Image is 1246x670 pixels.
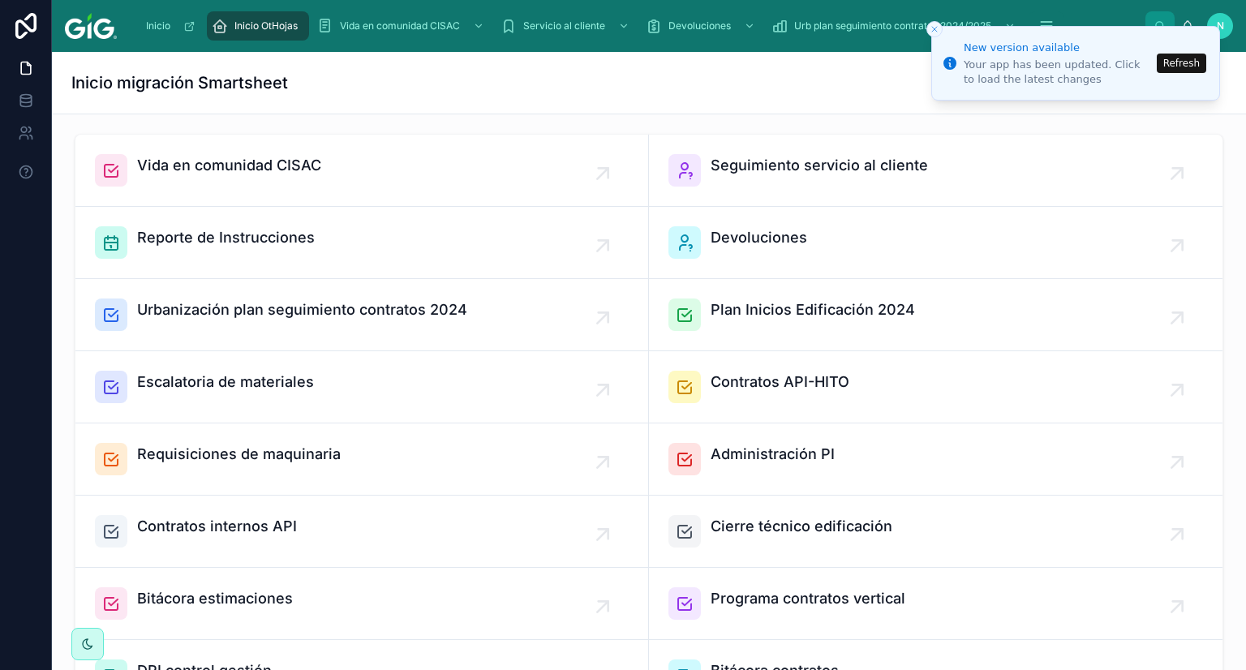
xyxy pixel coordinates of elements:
span: Devoluciones [711,226,807,249]
span: Cierre técnico edificación [711,515,892,538]
a: Contratos API-HITO [649,351,1222,423]
a: Servicio al cliente [496,11,638,41]
span: Bitácora estimaciones [137,587,293,610]
span: Plan Inicios Edificación 2024 [711,298,915,321]
span: Vida en comunidad CISAC [137,154,321,177]
span: N [1217,19,1224,32]
a: Programa contratos vertical [649,568,1222,640]
a: Devoluciones [649,207,1222,279]
span: Devoluciones [668,19,731,32]
span: Administración PI [711,443,835,466]
a: Inicio OtHojas [207,11,309,41]
span: Vida en comunidad CISAC [340,19,460,32]
a: Administración PI [649,423,1222,496]
button: Refresh [1157,54,1206,73]
div: Your app has been updated. Click to load the latest changes [964,58,1152,87]
a: Bitácora estimaciones [75,568,649,640]
a: Reporte de Instrucciones [75,207,649,279]
span: Reporte de Instrucciones [137,226,315,249]
a: Inicio [138,11,204,41]
h1: Inicio migración Smartsheet [71,71,288,94]
span: Seguimiento servicio al cliente [711,154,928,177]
a: Urbanización plan seguimiento contratos 2024 [75,279,649,351]
img: App logo [65,13,117,39]
a: Contratos internos API [75,496,649,568]
a: Escalatoria de materiales [75,351,649,423]
a: Devoluciones [641,11,763,41]
div: scrollable content [130,8,1145,44]
a: Plan Inicios Edificación 2024 [649,279,1222,351]
span: Requisiciones de maquinaria [137,443,341,466]
a: Vida en comunidad CISAC [312,11,492,41]
span: Programa contratos vertical [711,587,905,610]
span: Servicio al cliente [523,19,605,32]
span: Inicio [146,19,170,32]
button: Close toast [926,21,943,37]
span: Urbanización plan seguimiento contratos 2024 [137,298,467,321]
span: Contratos API-HITO [711,371,849,393]
a: Requisiciones de maquinaria [75,423,649,496]
a: Cierre técnico edificación [649,496,1222,568]
span: Contratos internos API [137,515,297,538]
a: Vida en comunidad CISAC [75,135,649,207]
span: Urb plan seguimiento contratos 2024/2025 [794,19,991,32]
span: Inicio OtHojas [234,19,298,32]
a: Urb plan seguimiento contratos 2024/2025 [767,11,1024,41]
a: Seguimiento servicio al cliente [649,135,1222,207]
span: Escalatoria de materiales [137,371,314,393]
div: New version available [964,40,1152,56]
